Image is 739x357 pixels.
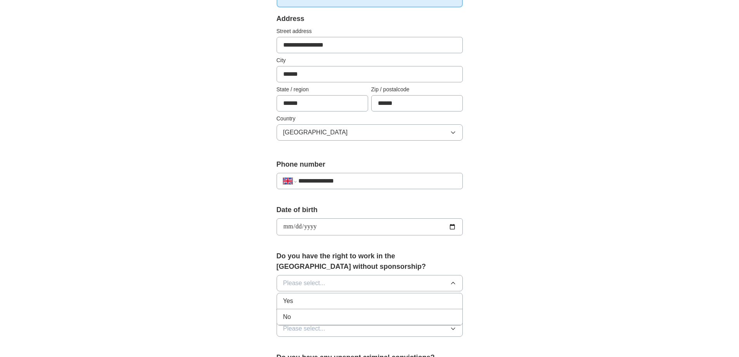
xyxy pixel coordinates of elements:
button: Please select... [277,320,463,337]
label: State / region [277,85,368,94]
label: Street address [277,27,463,35]
label: Phone number [277,159,463,170]
button: [GEOGRAPHIC_DATA] [277,124,463,141]
button: Please select... [277,275,463,291]
label: Do you have the right to work in the [GEOGRAPHIC_DATA] without sponsorship? [277,251,463,272]
span: Yes [283,296,293,306]
div: Address [277,14,463,24]
label: Date of birth [277,205,463,215]
span: [GEOGRAPHIC_DATA] [283,128,348,137]
span: No [283,312,291,322]
label: City [277,56,463,64]
span: Please select... [283,324,325,333]
label: Country [277,115,463,123]
span: Please select... [283,279,325,288]
label: Zip / postalcode [371,85,463,94]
